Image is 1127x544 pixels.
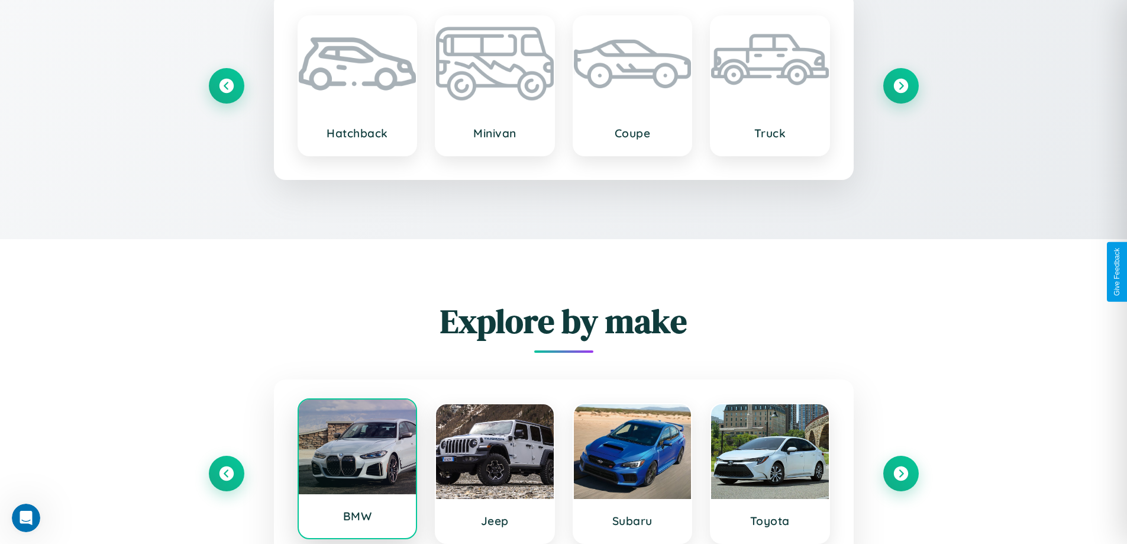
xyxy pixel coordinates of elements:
h3: BMW [311,509,405,523]
div: Give Feedback [1113,248,1121,296]
iframe: Intercom live chat [12,504,40,532]
h3: Jeep [448,514,542,528]
h3: Truck [723,126,817,140]
h2: Explore by make [209,298,919,344]
h3: Hatchback [311,126,405,140]
h3: Coupe [586,126,680,140]
h3: Subaru [586,514,680,528]
h3: Minivan [448,126,542,140]
h3: Toyota [723,514,817,528]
